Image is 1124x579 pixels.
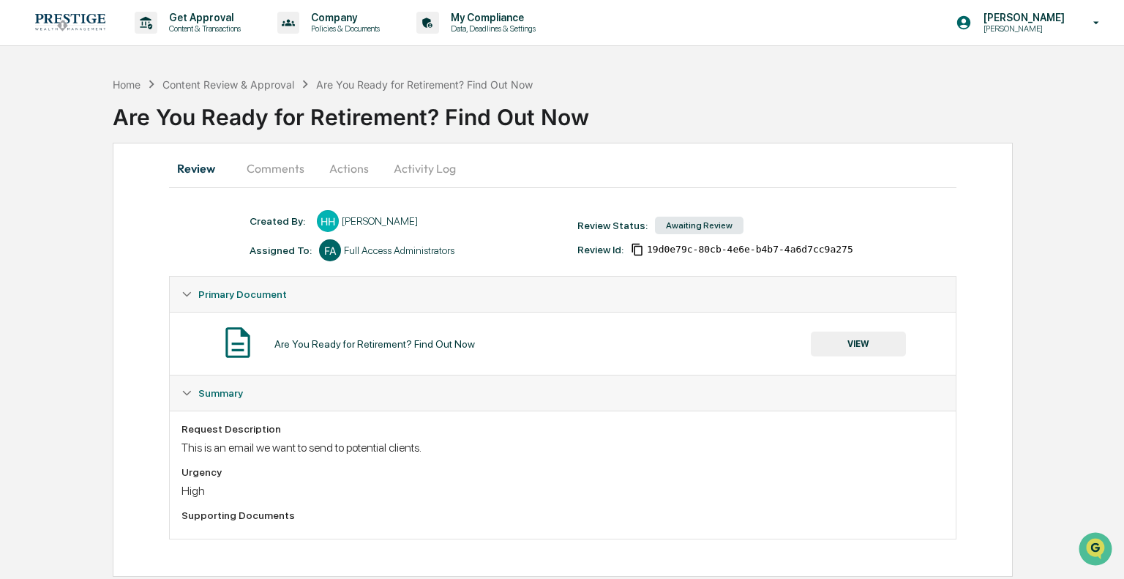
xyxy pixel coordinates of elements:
img: Document Icon [220,324,256,361]
div: Primary Document [170,312,955,375]
button: Start new chat [249,116,266,134]
div: HH [317,210,339,232]
p: [PERSON_NAME] [972,23,1072,34]
span: Data Lookup [29,212,92,227]
span: 19d0e79c-80cb-4e6e-b4b7-4a6d7cc9a275 [647,244,853,255]
p: Data, Deadlines & Settings [439,23,543,34]
a: 🔎Data Lookup [9,206,98,233]
button: Comments [235,151,316,186]
a: 🗄️Attestations [100,179,187,205]
div: This is an email we want to send to potential clients. [181,441,943,455]
p: Content & Transactions [157,23,248,34]
span: Copy Id [631,243,644,256]
div: High [181,484,943,498]
p: My Compliance [439,12,543,23]
img: logo [35,14,105,31]
div: Request Description [181,423,943,435]
div: Summary [170,411,955,539]
p: [PERSON_NAME] [972,12,1072,23]
button: Activity Log [382,151,468,186]
div: 🗄️ [106,186,118,198]
span: Preclearance [29,184,94,199]
div: Assigned To: [250,244,312,256]
div: Summary [170,376,955,411]
div: Primary Document [170,277,955,312]
div: Urgency [181,466,943,478]
input: Clear [38,67,241,82]
p: Get Approval [157,12,248,23]
div: Home [113,78,140,91]
a: Powered byPylon [103,247,177,259]
img: 1746055101610-c473b297-6a78-478c-a979-82029cc54cd1 [15,112,41,138]
p: Policies & Documents [299,23,387,34]
button: Review [169,151,235,186]
div: secondary tabs example [169,151,956,186]
button: Actions [316,151,382,186]
div: Awaiting Review [655,217,743,234]
div: We're available if you need us! [50,127,185,138]
div: Are You Ready for Retirement? Find Out Now [274,338,475,350]
div: [PERSON_NAME] [342,215,418,227]
button: VIEW [811,332,906,356]
div: 🖐️ [15,186,26,198]
div: Are You Ready for Retirement? Find Out Now [113,92,1124,130]
span: Pylon [146,248,177,259]
p: How can we help? [15,31,266,54]
div: FA [319,239,341,261]
div: Start new chat [50,112,240,127]
div: Content Review & Approval [162,78,294,91]
div: Are You Ready for Retirement? Find Out Now [316,78,533,91]
div: Review Id: [577,244,623,255]
div: Supporting Documents [181,509,943,521]
a: 🖐️Preclearance [9,179,100,205]
span: Summary [198,387,243,399]
p: Company [299,12,387,23]
iframe: Open customer support [1077,531,1117,570]
span: Primary Document [198,288,287,300]
span: Attestations [121,184,181,199]
div: Created By: ‎ ‎ [250,215,310,227]
div: 🔎 [15,214,26,225]
div: Review Status: [577,220,648,231]
div: Full Access Administrators [344,244,454,256]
